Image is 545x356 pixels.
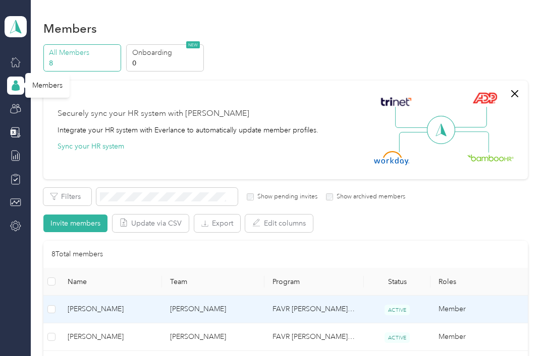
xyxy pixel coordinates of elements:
[60,268,162,296] th: Name
[60,323,162,351] td: Michael E. Sullivan
[488,300,545,356] iframe: Everlance-gr Chat Button Frame
[60,296,162,323] td: Matthew D. Bradshaw
[385,332,410,343] span: ACTIVE
[162,268,264,296] th: Team
[186,41,200,48] span: NEW
[385,305,410,315] span: ACTIVE
[132,47,201,58] p: Onboarding
[43,215,107,232] button: Invite members
[399,131,434,152] img: Line Left Down
[430,323,533,351] td: Member
[43,23,97,34] h1: Members
[264,296,364,323] td: FAVR Bev 1 2024
[43,188,91,205] button: Filters
[194,215,240,232] button: Export
[264,323,364,351] td: FAVR Bev 1 2024
[452,107,487,128] img: Line Right Up
[49,58,118,68] p: 8
[333,192,405,201] label: Show archived members
[374,151,409,165] img: Workday
[132,58,201,68] p: 0
[454,131,489,153] img: Line Right Down
[364,268,430,296] th: Status
[162,323,264,351] td: Randy Norton
[25,73,70,98] div: Members
[58,141,124,152] button: Sync your HR system
[378,95,414,109] img: Trinet
[113,215,189,232] button: Update via CSV
[68,304,154,315] span: [PERSON_NAME]
[58,125,318,135] div: Integrate your HR system with Everlance to automatically update member profiles.
[395,107,430,128] img: Line Left Up
[264,268,364,296] th: Program
[162,296,264,323] td: Randy Norton
[49,47,118,58] p: All Members
[472,92,497,104] img: ADP
[68,331,154,342] span: [PERSON_NAME]
[430,296,533,323] td: Member
[58,108,249,120] div: Securely sync your HR system with [PERSON_NAME]
[467,154,514,161] img: BambooHR
[245,215,313,232] button: Edit columns
[68,277,154,286] span: Name
[254,192,317,201] label: Show pending invites
[430,268,533,296] th: Roles
[51,249,103,260] p: 8 Total members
